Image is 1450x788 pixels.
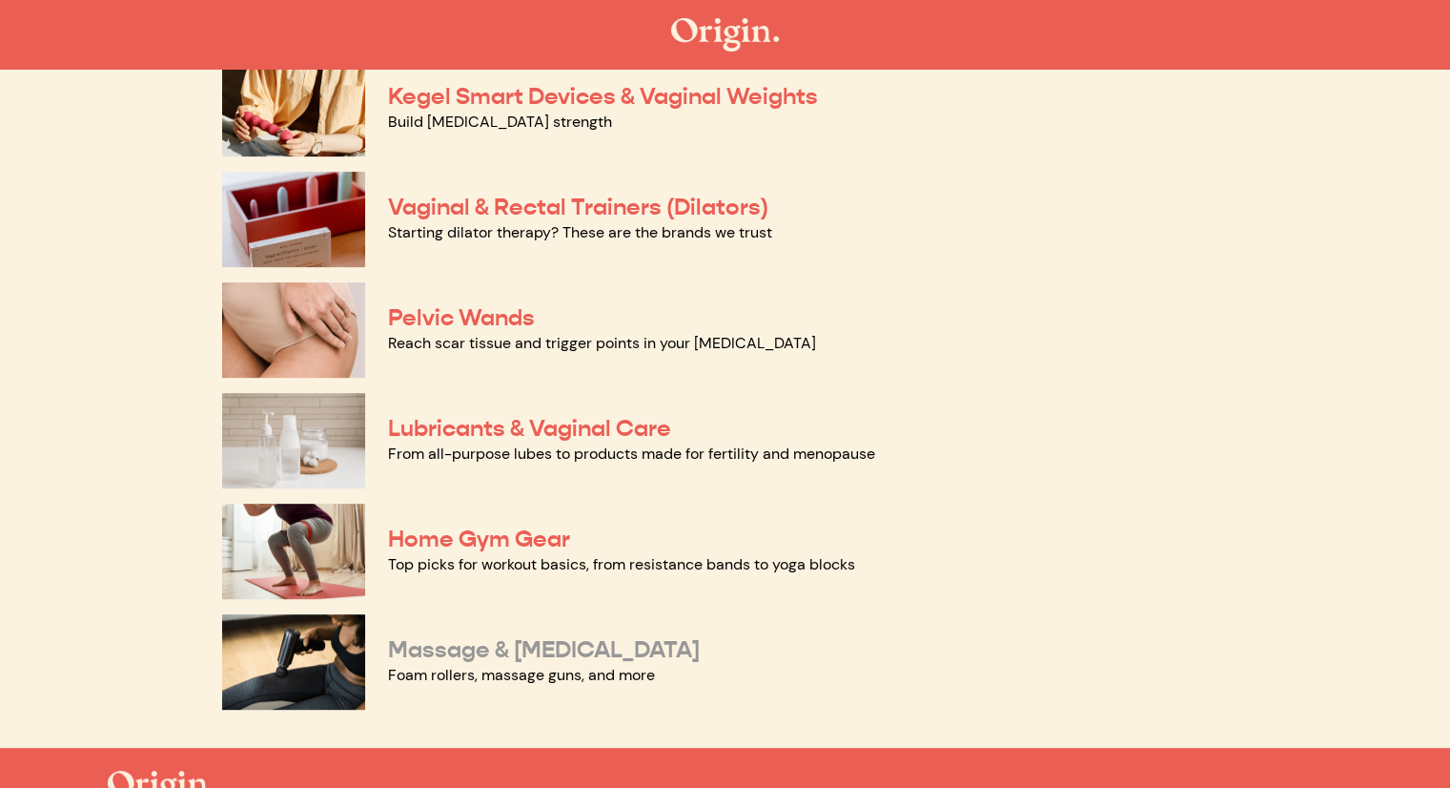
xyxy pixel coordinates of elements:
img: Home Gym Gear [222,504,365,599]
img: Pelvic Wands [222,282,365,378]
a: Massage & [MEDICAL_DATA] [388,635,700,664]
a: Lubricants & Vaginal Care [388,414,671,443]
img: Massage & Myofascial Release [222,614,365,710]
a: Pelvic Wands [388,303,535,332]
a: Build [MEDICAL_DATA] strength [388,112,612,132]
a: Reach scar tissue and trigger points in your [MEDICAL_DATA] [388,333,816,353]
a: Foam rollers, massage guns, and more [388,665,655,685]
img: The Origin Shop [671,18,779,52]
img: Vaginal & Rectal Trainers (Dilators) [222,172,365,267]
img: Lubricants & Vaginal Care [222,393,365,488]
a: Starting dilator therapy? These are the brands we trust [388,222,772,242]
a: Top picks for workout basics, from resistance bands to yoga blocks [388,554,855,574]
a: From all-purpose lubes to products made for fertility and menopause [388,444,875,464]
a: Kegel Smart Devices & Vaginal Weights [388,82,818,111]
a: Vaginal & Rectal Trainers (Dilators) [388,193,768,221]
a: Home Gym Gear [388,525,570,553]
img: Kegel Smart Devices & Vaginal Weights [222,61,365,156]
